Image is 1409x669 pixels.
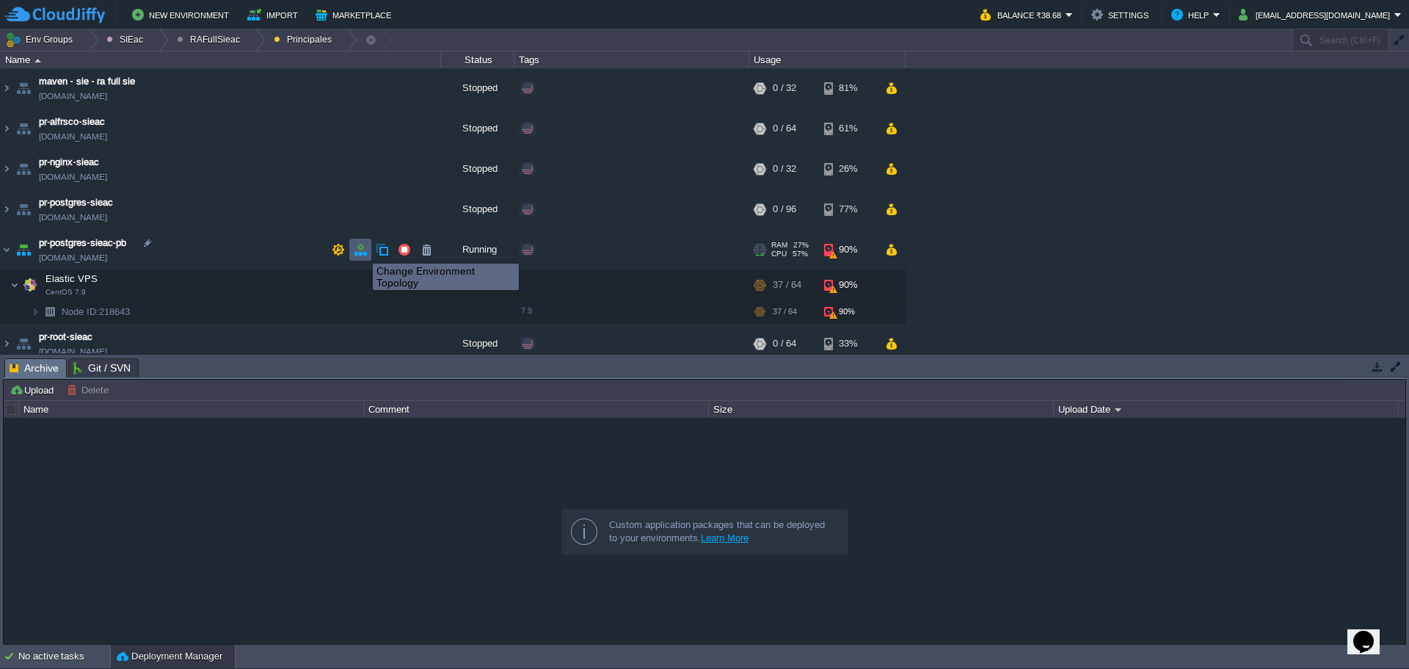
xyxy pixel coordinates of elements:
[45,288,86,297] span: CentOS 7.9
[442,51,514,68] div: Status
[441,189,514,229] div: Stopped
[13,324,34,364] img: AMDAwAAAACH5BAEAAAAALAAAAAABAAEAAAICRAEAOw==
[376,265,515,289] div: Change Environment Topology
[773,300,797,323] div: 37 / 64
[441,230,514,270] div: Running
[1347,610,1394,654] iframe: chat widget
[247,6,302,23] button: Import
[62,306,99,317] span: Node ID:
[13,230,34,270] img: AMDAwAAAACH5BAEAAAAALAAAAAABAAEAAAICRAEAOw==
[773,149,796,189] div: 0 / 32
[1091,6,1153,23] button: Settings
[773,324,796,364] div: 0 / 64
[13,68,34,108] img: AMDAwAAAACH5BAEAAAAALAAAAAABAAEAAAICRAEAOw==
[365,401,708,418] div: Comment
[1,189,12,229] img: AMDAwAAAACH5BAEAAAAALAAAAAABAAEAAAICRAEAOw==
[10,359,59,377] span: Archive
[710,401,1053,418] div: Size
[1,230,12,270] img: AMDAwAAAACH5BAEAAAAALAAAAAABAAEAAAICRAEAOw==
[39,155,99,170] a: pr-nginx-sieac
[824,230,872,270] div: 90%
[824,189,872,229] div: 77%
[824,300,872,323] div: 90%
[13,149,34,189] img: AMDAwAAAACH5BAEAAAAALAAAAAABAAEAAAICRAEAOw==
[39,210,107,225] span: [DOMAIN_NAME]
[34,59,41,62] img: AMDAwAAAACH5BAEAAAAALAAAAAABAAEAAAICRAEAOw==
[39,344,107,359] a: [DOMAIN_NAME]
[1,68,12,108] img: AMDAwAAAACH5BAEAAAAALAAAAAABAAEAAAICRAEAOw==
[771,250,787,258] span: CPU
[60,305,132,318] span: 218643
[1239,6,1394,23] button: [EMAIL_ADDRESS][DOMAIN_NAME]
[515,51,749,68] div: Tags
[39,74,135,89] a: maven - sie - ra full sie
[40,300,60,323] img: AMDAwAAAACH5BAEAAAAALAAAAAABAAEAAAICRAEAOw==
[441,324,514,364] div: Stopped
[73,359,131,377] span: Git / SVN
[824,149,872,189] div: 26%
[793,250,808,258] span: 57%
[980,6,1066,23] button: Balance ₹38.68
[521,306,532,315] span: 7.9
[39,250,107,265] span: [DOMAIN_NAME]
[793,241,809,250] span: 27%
[10,270,19,300] img: AMDAwAAAACH5BAEAAAAALAAAAAABAAEAAAICRAEAOw==
[39,195,113,210] a: pr-postgres-sieac
[1,149,12,189] img: AMDAwAAAACH5BAEAAAAALAAAAAABAAEAAAICRAEAOw==
[117,649,222,664] button: Deployment Manager
[1,51,440,68] div: Name
[13,189,34,229] img: AMDAwAAAACH5BAEAAAAALAAAAAABAAEAAAICRAEAOw==
[132,6,233,23] button: New Environment
[609,518,835,545] div: Custom application packages that can be deployed to your environments.
[39,129,107,144] span: [DOMAIN_NAME]
[773,109,796,148] div: 0 / 64
[824,324,872,364] div: 33%
[106,29,148,50] button: SIEac
[5,6,105,24] img: CloudJiffy
[44,272,100,285] span: Elastic VPS
[5,29,78,50] button: Env Groups
[39,89,107,104] span: [DOMAIN_NAME]
[20,401,363,418] div: Name
[771,241,787,250] span: RAM
[773,270,801,300] div: 37 / 64
[67,383,113,397] button: Delete
[13,109,34,148] img: AMDAwAAAACH5BAEAAAAALAAAAAABAAEAAAICRAEAOw==
[824,109,872,148] div: 61%
[1,109,12,148] img: AMDAwAAAACH5BAEAAAAALAAAAAABAAEAAAICRAEAOw==
[441,149,514,189] div: Stopped
[773,189,796,229] div: 0 / 96
[441,109,514,148] div: Stopped
[39,236,126,250] a: pr-postgres-sieac-pb
[10,383,58,397] button: Upload
[31,300,40,323] img: AMDAwAAAACH5BAEAAAAALAAAAAABAAEAAAICRAEAOw==
[1,324,12,364] img: AMDAwAAAACH5BAEAAAAALAAAAAABAAEAAAICRAEAOw==
[824,270,872,300] div: 90%
[44,273,100,284] a: Elastic VPSCentOS 7.9
[824,68,872,108] div: 81%
[1171,6,1213,23] button: Help
[441,68,514,108] div: Stopped
[1055,401,1398,418] div: Upload Date
[750,51,905,68] div: Usage
[18,645,110,668] div: No active tasks
[60,305,132,318] a: Node ID:218643
[39,115,105,129] a: pr-alfrsco-sieac
[316,6,396,23] button: Marketplace
[274,29,337,50] button: Principales
[701,532,749,543] a: Learn More
[177,29,245,50] button: RAFullSieac
[39,330,92,344] a: pr-root-sieac
[20,270,40,300] img: AMDAwAAAACH5BAEAAAAALAAAAAABAAEAAAICRAEAOw==
[773,68,796,108] div: 0 / 32
[39,170,107,184] span: [DOMAIN_NAME]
